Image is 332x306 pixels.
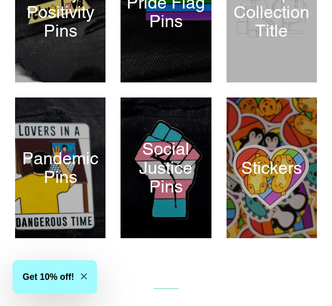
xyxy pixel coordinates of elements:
a: Social Justice Pins [121,97,211,238]
a: Stickers [227,97,317,238]
a: Pandemic Pins [15,97,105,238]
